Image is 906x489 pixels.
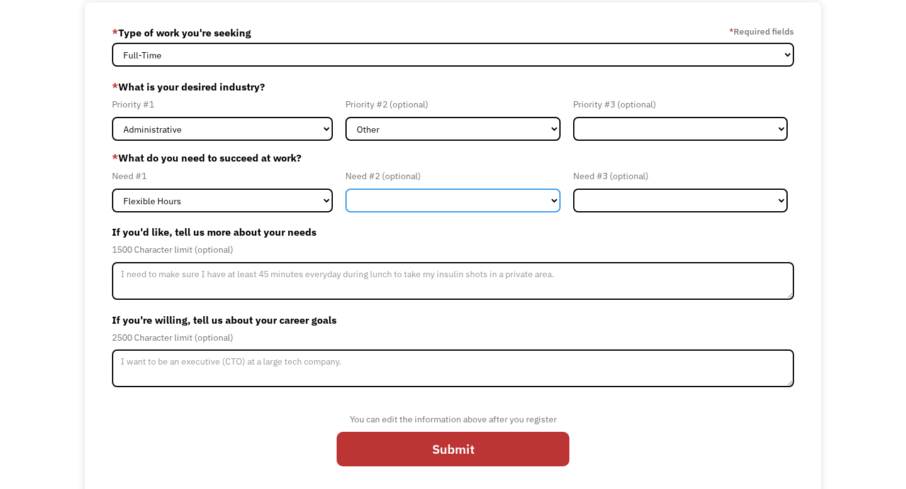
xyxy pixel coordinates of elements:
[112,330,794,345] div: 2500 Character limit (optional)
[573,97,788,112] div: Priority #3 (optional)
[112,150,794,165] label: What do you need to succeed at work?
[112,242,794,257] div: 1500 Character limit (optional)
[112,77,794,97] label: What is your desired industry?
[112,23,251,43] label: Type of work you're seeking
[112,23,794,476] form: Member-Update-Form-Step2
[112,222,794,242] label: If you'd like, tell us more about your needs
[337,412,569,427] div: You can edit the information above after you register
[112,97,333,112] div: Priority #1
[112,310,794,330] label: If you're willing, tell us about your career goals
[337,432,569,466] input: Submit
[112,168,333,184] div: Need #1
[345,168,560,184] div: Need #2 (optional)
[345,97,560,112] div: Priority #2 (optional)
[573,168,788,184] div: Need #3 (optional)
[729,24,794,39] label: Required fields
